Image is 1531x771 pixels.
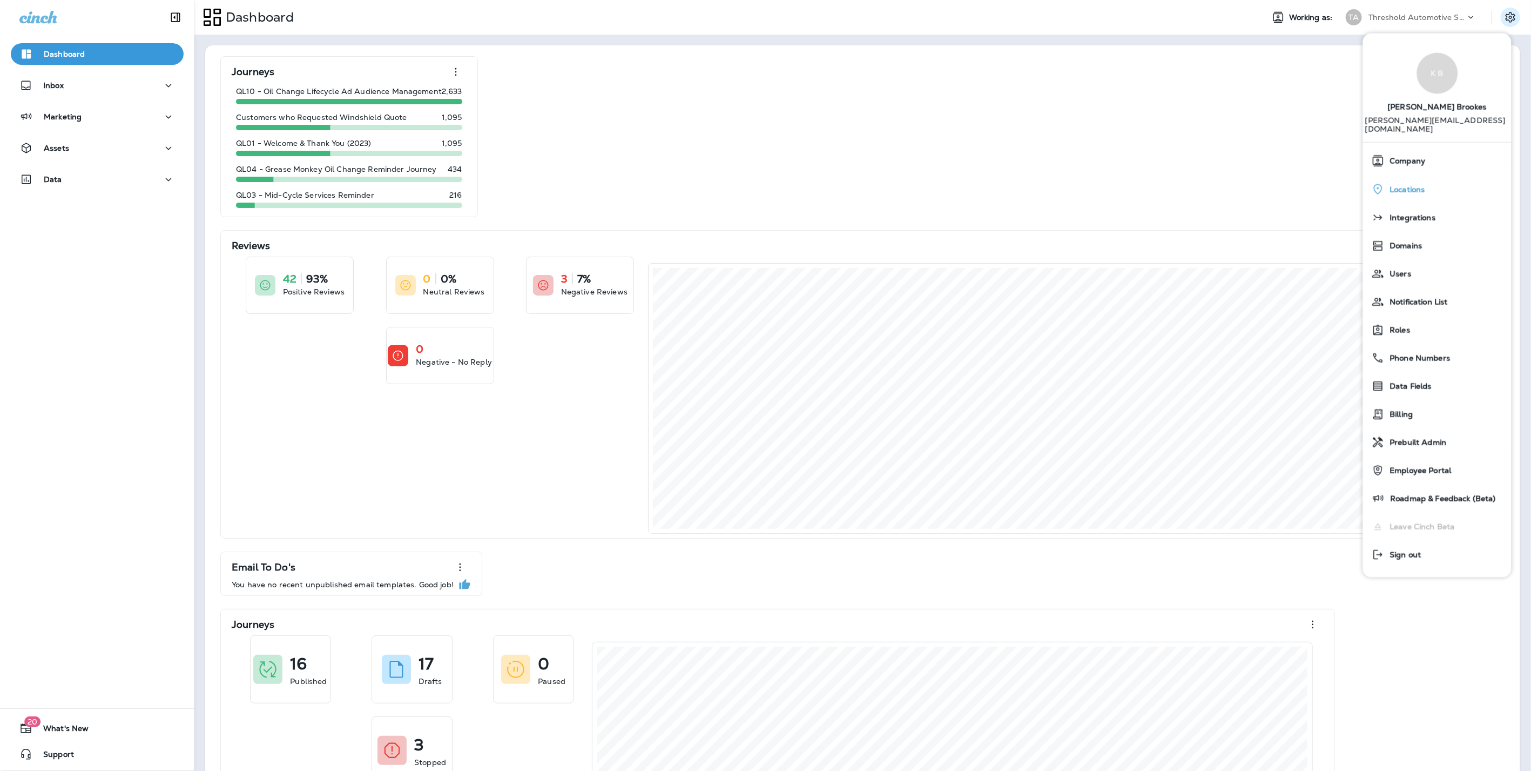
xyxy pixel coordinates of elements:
[442,113,462,122] p: 1,095
[1385,326,1411,335] span: Roles
[1367,178,1507,200] a: Locations
[1385,551,1421,560] span: Sign out
[44,175,62,184] p: Data
[24,716,41,727] span: 20
[1289,13,1335,22] span: Working as:
[1363,287,1512,316] button: Notification List
[232,619,274,630] p: Journeys
[232,240,270,251] p: Reviews
[236,87,442,96] p: QL10 - Oil Change Lifecycle Ad Audience Management
[290,676,327,687] p: Published
[236,165,437,173] p: QL04 - Grease Monkey Oil Change Reminder Journey
[1385,494,1496,504] span: Roadmap & Feedback (Beta)
[1367,459,1507,481] a: Employee Portal
[442,139,462,148] p: 1,095
[1363,146,1512,175] button: Company
[1363,42,1512,142] a: K B[PERSON_NAME] Brookes [PERSON_NAME][EMAIL_ADDRESS][DOMAIN_NAME]
[236,191,374,199] p: QL03 - Mid-Cycle Services Reminder
[236,139,372,148] p: QL01 - Welcome & Thank You (2023)
[1385,242,1422,251] span: Domains
[11,75,184,96] button: Inbox
[44,112,82,121] p: Marketing
[1385,213,1436,223] span: Integrations
[1363,400,1512,428] button: Billing
[221,9,294,25] p: Dashboard
[1501,8,1520,27] button: Settings
[44,50,85,58] p: Dashboard
[1417,53,1458,94] div: K B
[1367,234,1507,256] a: Domains
[44,144,69,152] p: Assets
[236,113,407,122] p: Customers who Requested Windshield Quote
[283,273,296,284] p: 42
[11,137,184,159] button: Assets
[423,286,485,297] p: Neutral Reviews
[1367,319,1507,340] a: Roles
[1385,157,1426,166] span: Company
[160,6,191,28] button: Collapse Sidebar
[1363,344,1512,372] button: Phone Numbers
[232,580,454,589] p: You have no recent unpublished email templates. Good job!
[416,357,492,367] p: Negative - No Reply
[1385,185,1425,195] span: Locations
[1363,428,1512,456] button: Prebuilt Admin
[419,676,442,687] p: Drafts
[32,750,74,763] span: Support
[1363,540,1512,568] button: Sign out
[1367,403,1507,425] a: Billing
[419,659,434,669] p: 17
[43,81,64,90] p: Inbox
[1365,116,1509,142] p: [PERSON_NAME][EMAIL_ADDRESS][DOMAIN_NAME]
[1363,175,1512,203] button: Locations
[538,676,565,687] p: Paused
[1385,354,1451,363] span: Phone Numbers
[538,659,549,669] p: 0
[1363,456,1512,484] button: Employee Portal
[232,562,295,573] p: Email To Do's
[1363,316,1512,344] button: Roles
[1385,466,1452,475] span: Employee Portal
[1385,438,1447,447] span: Prebuilt Admin
[449,191,462,199] p: 216
[414,740,424,750] p: 3
[1363,203,1512,231] button: Integrations
[1346,9,1362,25] div: TA
[1367,347,1507,368] a: Phone Numbers
[1367,263,1507,284] a: Users
[1363,259,1512,287] button: Users
[423,273,431,284] p: 0
[414,757,446,768] p: Stopped
[442,87,462,96] p: 2,633
[1385,410,1413,419] span: Billing
[232,66,274,77] p: Journeys
[1385,382,1432,391] span: Data Fields
[11,718,184,739] button: 20What's New
[283,286,345,297] p: Positive Reviews
[1367,487,1507,509] a: Roadmap & Feedback (Beta)
[1367,150,1507,171] a: Company
[11,169,184,190] button: Data
[1363,231,1512,259] button: Domains
[306,273,328,284] p: 93%
[1367,431,1507,453] a: Prebuilt Admin
[1388,94,1487,116] span: [PERSON_NAME] Brookes
[1367,375,1507,397] a: Data Fields
[1385,298,1448,307] span: Notification List
[448,165,462,173] p: 434
[1385,270,1412,279] span: Users
[1363,484,1512,512] button: Roadmap & Feedback (Beta)
[32,724,89,737] span: What's New
[11,743,184,765] button: Support
[561,286,628,297] p: Negative Reviews
[416,344,423,354] p: 0
[441,273,456,284] p: 0%
[1367,291,1507,312] a: Notification List
[1363,372,1512,400] button: Data Fields
[577,273,591,284] p: 7%
[11,106,184,128] button: Marketing
[290,659,307,669] p: 16
[11,43,184,65] button: Dashboard
[1367,206,1507,228] a: Integrations
[561,273,568,284] p: 3
[1368,13,1466,22] p: Threshold Automotive Service dba Grease Monkey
